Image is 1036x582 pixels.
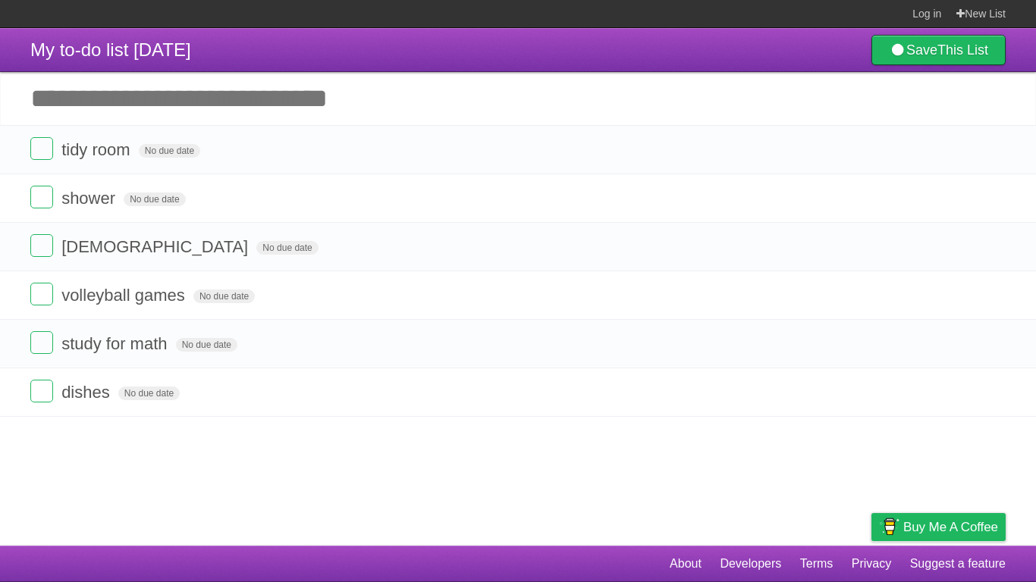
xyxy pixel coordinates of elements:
[871,513,1006,541] a: Buy me a coffee
[61,286,189,305] span: volleyball games
[30,39,191,60] span: My to-do list [DATE]
[124,192,185,206] span: No due date
[256,241,318,255] span: No due date
[61,383,114,402] span: dishes
[30,234,53,257] label: Done
[30,331,53,354] label: Done
[61,140,133,159] span: tidy room
[61,237,252,256] span: [DEMOGRAPHIC_DATA]
[871,35,1006,65] a: SaveThis List
[910,549,1006,578] a: Suggest a feature
[800,549,834,578] a: Terms
[879,514,899,540] img: Buy me a coffee
[30,283,53,305] label: Done
[139,144,200,158] span: No due date
[176,338,237,352] span: No due date
[61,189,119,208] span: shower
[852,549,891,578] a: Privacy
[193,289,255,303] span: No due date
[937,42,988,58] b: This List
[61,334,171,353] span: study for math
[30,137,53,160] label: Done
[30,186,53,208] label: Done
[30,380,53,402] label: Done
[670,549,702,578] a: About
[903,514,998,540] span: Buy me a coffee
[118,386,180,400] span: No due date
[720,549,781,578] a: Developers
